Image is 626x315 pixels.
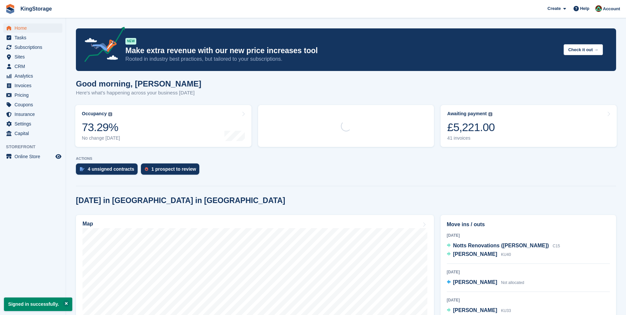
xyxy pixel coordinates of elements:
[141,163,203,178] a: 1 prospect to review
[5,4,15,14] img: stora-icon-8386f47178a22dfd0bd8f6a31ec36ba5ce8667c1dd55bd0f319d3a0aa187defe.svg
[15,52,54,61] span: Sites
[15,129,54,138] span: Capital
[15,81,54,90] span: Invoices
[82,221,93,227] h2: Map
[447,111,487,117] div: Awaiting payment
[447,242,560,250] a: Notts Renovations ([PERSON_NAME]) C15
[4,297,72,311] p: Signed in successfully.
[3,119,62,128] a: menu
[3,71,62,81] a: menu
[125,38,136,45] div: NEW
[125,55,558,63] p: Rooted in industry best practices, but tailored to your subscriptions.
[3,110,62,119] a: menu
[447,121,495,134] div: £5,221.00
[15,62,54,71] span: CRM
[447,135,495,141] div: 41 invoices
[80,167,84,171] img: contract_signature_icon-13c848040528278c33f63329250d36e43548de30e8caae1d1a13099fd9432cc5.svg
[54,153,62,160] a: Preview store
[82,111,107,117] div: Occupancy
[3,81,62,90] a: menu
[76,196,285,205] h2: [DATE] in [GEOGRAPHIC_DATA] in [GEOGRAPHIC_DATA]
[15,100,54,109] span: Coupons
[447,306,511,315] a: [PERSON_NAME] KU33
[76,157,616,161] p: ACTIONS
[15,152,54,161] span: Online Store
[603,6,620,12] span: Account
[453,251,497,257] span: [PERSON_NAME]
[145,167,148,171] img: prospect-51fa495bee0391a8d652442698ab0144808aea92771e9ea1ae160a38d050c398.svg
[453,279,497,285] span: [PERSON_NAME]
[447,221,610,228] h2: Move ins / outs
[453,307,497,313] span: [PERSON_NAME]
[15,43,54,52] span: Subscriptions
[75,105,251,147] a: Occupancy 73.29% No change [DATE]
[15,119,54,128] span: Settings
[15,23,54,33] span: Home
[18,3,54,14] a: KingStorage
[3,33,62,42] a: menu
[580,5,589,12] span: Help
[151,166,196,172] div: 1 prospect to review
[553,244,560,248] span: C15
[15,33,54,42] span: Tasks
[501,308,511,313] span: KU33
[595,5,602,12] img: John King
[6,144,66,150] span: Storefront
[15,110,54,119] span: Insurance
[447,297,610,303] div: [DATE]
[447,232,610,238] div: [DATE]
[76,163,141,178] a: 4 unsigned contracts
[3,52,62,61] a: menu
[79,27,125,64] img: price-adjustments-announcement-icon-8257ccfd72463d97f412b2fc003d46551f7dbcb40ab6d574587a9cd5c0d94...
[15,71,54,81] span: Analytics
[3,43,62,52] a: menu
[3,23,62,33] a: menu
[3,129,62,138] a: menu
[125,46,558,55] p: Make extra revenue with our new price increases tool
[76,89,201,97] p: Here's what's happening across your business [DATE]
[76,79,201,88] h1: Good morning, [PERSON_NAME]
[441,105,617,147] a: Awaiting payment £5,221.00 41 invoices
[3,152,62,161] a: menu
[547,5,561,12] span: Create
[88,166,134,172] div: 4 unsigned contracts
[501,280,524,285] span: Not allocated
[564,44,603,55] button: Check it out →
[3,100,62,109] a: menu
[447,269,610,275] div: [DATE]
[501,252,511,257] span: KU40
[447,278,524,287] a: [PERSON_NAME] Not allocated
[453,243,549,248] span: Notts Renovations ([PERSON_NAME])
[488,112,492,116] img: icon-info-grey-7440780725fd019a000dd9b08b2336e03edf1995a4989e88bcd33f0948082b44.svg
[82,135,120,141] div: No change [DATE]
[447,250,511,259] a: [PERSON_NAME] KU40
[15,90,54,100] span: Pricing
[82,121,120,134] div: 73.29%
[108,112,112,116] img: icon-info-grey-7440780725fd019a000dd9b08b2336e03edf1995a4989e88bcd33f0948082b44.svg
[3,62,62,71] a: menu
[3,90,62,100] a: menu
